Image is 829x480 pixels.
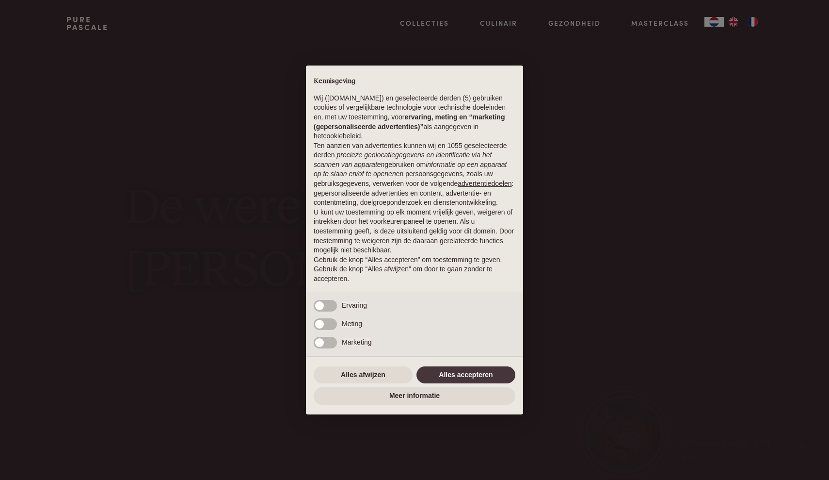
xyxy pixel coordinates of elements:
button: Alles afwijzen [314,366,413,384]
button: advertentiedoelen [458,179,511,189]
p: Ten aanzien van advertenties kunnen wij en 1055 geselecteerde gebruiken om en persoonsgegevens, z... [314,141,515,208]
em: informatie op een apparaat op te slaan en/of te openen [314,161,507,178]
p: Gebruik de knop “Alles accepteren” om toestemming te geven. Gebruik de knop “Alles afwijzen” om d... [314,255,515,284]
span: Ervaring [342,301,367,309]
em: precieze geolocatiegegevens en identificatie via het scannen van apparaten [314,151,492,168]
button: derden [314,150,335,160]
button: Alles accepteren [416,366,515,384]
p: U kunt uw toestemming op elk moment vrijelijk geven, weigeren of intrekken door het voorkeurenpan... [314,208,515,255]
p: Wij ([DOMAIN_NAME]) en geselecteerde derden (5) gebruiken cookies of vergelijkbare technologie vo... [314,94,515,141]
h2: Kennisgeving [314,77,515,86]
span: Marketing [342,338,371,346]
span: Meting [342,320,362,328]
strong: ervaring, meting en “marketing (gepersonaliseerde advertenties)” [314,113,505,131]
a: cookiebeleid [323,132,361,140]
button: Meer informatie [314,387,515,405]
